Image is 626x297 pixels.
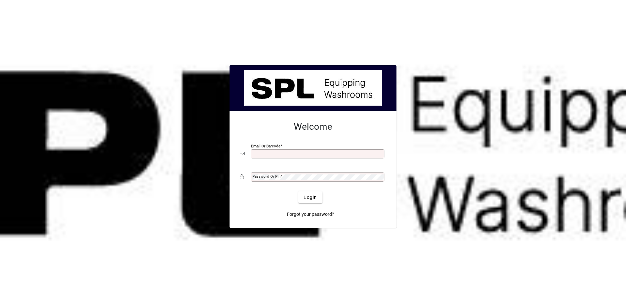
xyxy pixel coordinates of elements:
mat-label: Password or Pin [252,174,280,179]
span: Forgot your password? [287,211,334,218]
span: Login [304,194,317,201]
a: Forgot your password? [284,208,337,220]
button: Login [298,191,322,203]
h2: Welcome [240,121,386,132]
mat-label: Email or Barcode [251,144,280,148]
